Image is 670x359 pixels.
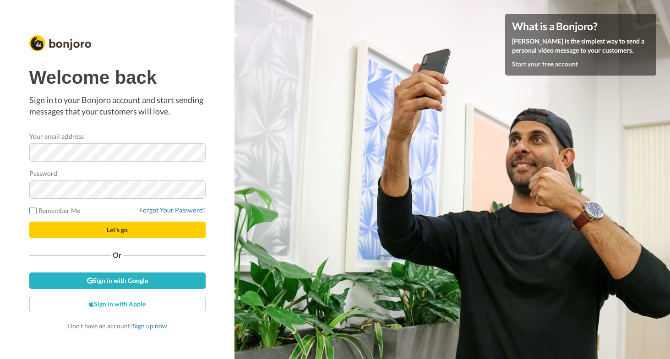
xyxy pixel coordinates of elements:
p: [PERSON_NAME] is the simplest way to send a personal video message to your customers. [512,37,649,55]
label: Remember Me [29,206,81,215]
input: Remember Me [29,207,37,214]
a: Forgot Your Password? [139,206,206,214]
label: Password [29,169,58,178]
label: Your email address [29,131,84,141]
h1: Welcome back [29,67,206,87]
a: Start your free account [512,60,578,68]
p: Sign in to your Bonjoro account and start sending messages that your customers will love. [29,94,206,118]
span: Let's go [107,226,128,234]
a: Sign in with Apple [29,296,206,312]
a: Sign up now [133,322,167,330]
span: Don’t have an account? [67,322,167,330]
span: Or [111,252,124,258]
h4: What is a Bonjoro? [512,21,649,32]
button: Let's go [29,222,206,238]
a: Sign in with Google [29,272,206,289]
